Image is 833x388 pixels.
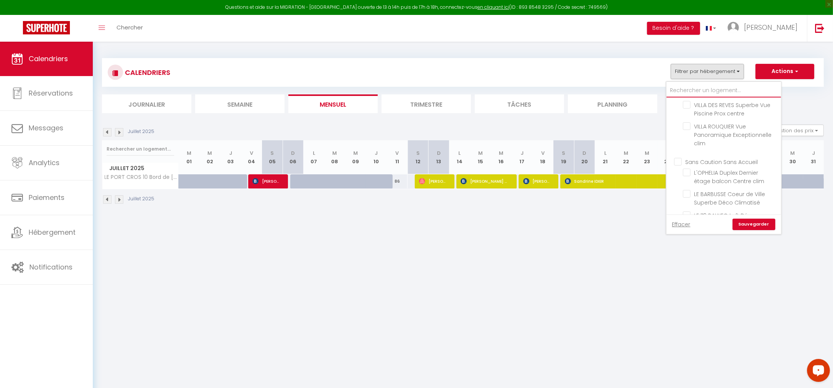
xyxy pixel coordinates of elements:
li: Tâches [475,94,564,113]
th: 17 [512,140,533,174]
abbr: J [375,149,378,157]
h3: CALENDRIERS [123,64,170,81]
th: 09 [345,140,366,174]
abbr: J [812,149,815,157]
span: Sandrine IDIER [565,174,696,188]
abbr: J [229,149,232,157]
abbr: M [499,149,503,157]
abbr: S [562,149,565,157]
abbr: L [458,149,461,157]
li: Planning [568,94,657,113]
th: 21 [595,140,616,174]
abbr: M [624,149,628,157]
th: 04 [241,140,262,174]
span: Réservations [29,88,73,98]
abbr: L [604,149,607,157]
p: Juillet 2025 [128,195,154,203]
th: 13 [429,140,450,174]
th: 08 [324,140,345,174]
th: 01 [179,140,200,174]
span: VILLA DES REVES Superbe Vue Piscine Prox centre [694,101,771,117]
abbr: M [332,149,337,157]
span: Notifications [29,262,73,272]
span: Calendriers [29,54,68,63]
abbr: V [395,149,399,157]
th: 22 [616,140,637,174]
a: en cliquant ici [477,4,509,10]
abbr: S [270,149,274,157]
span: LE BARBUSSE Coeur de Ville Superbe Déco Climatisé [694,190,765,206]
span: Chercher [116,23,143,31]
abbr: J [521,149,524,157]
span: Hébergement [29,227,76,237]
th: 14 [449,140,470,174]
abbr: S [416,149,420,157]
span: [PERSON_NAME] [419,174,446,188]
th: 23 [637,140,658,174]
a: Effacer [672,220,691,229]
img: logout [815,23,825,33]
abbr: V [541,149,545,157]
span: L'OPHELIA Duplex Dernier étage balcon Centre clim [694,169,765,185]
abbr: M [353,149,358,157]
a: Sauvegarder [733,219,775,230]
abbr: M [478,149,483,157]
th: 19 [553,140,574,174]
th: 11 [387,140,408,174]
a: ... [PERSON_NAME] [722,15,807,42]
span: [PERSON_NAME] Contemporaine [461,174,509,188]
span: Juillet 2025 [102,163,178,174]
th: 03 [220,140,241,174]
th: 31 [803,140,824,174]
img: ... [728,22,739,33]
li: Semaine [195,94,285,113]
th: 30 [782,140,803,174]
div: Filtrer par hébergement [666,81,782,235]
abbr: V [250,149,253,157]
input: Rechercher un logement... [666,84,781,97]
span: Analytics [29,158,60,167]
th: 12 [408,140,429,174]
li: Journalier [102,94,191,113]
div: 86 [387,174,408,188]
th: 15 [470,140,491,174]
th: 06 [283,140,304,174]
button: Actions [755,64,814,79]
span: VILLA ROUQUIER Vue Panoramique Exceptionnelle clim [694,123,772,147]
abbr: D [291,149,295,157]
span: [PERSON_NAME] [252,174,280,188]
button: Filtrer par hébergement [671,64,744,79]
th: 10 [366,140,387,174]
li: Trimestre [382,94,471,113]
abbr: L [313,149,315,157]
th: 02 [199,140,220,174]
span: Paiements [29,193,65,202]
abbr: M [207,149,212,157]
iframe: LiveChat chat widget [801,356,833,388]
input: Rechercher un logement... [107,142,174,156]
span: [PERSON_NAME] [523,174,551,188]
p: Juillet 2025 [128,128,154,135]
th: 05 [262,140,283,174]
span: Messages [29,123,63,133]
abbr: M [790,149,795,157]
abbr: D [437,149,441,157]
th: 16 [491,140,512,174]
th: 18 [532,140,553,174]
img: Super Booking [23,21,70,34]
abbr: D [582,149,586,157]
a: Chercher [111,15,149,42]
button: Besoin d'aide ? [647,22,700,35]
th: 24 [657,140,678,174]
abbr: M [645,149,649,157]
span: [PERSON_NAME] [744,23,797,32]
abbr: M [187,149,191,157]
li: Mensuel [288,94,378,113]
button: Gestion des prix [767,125,824,136]
th: 20 [574,140,595,174]
th: 07 [304,140,325,174]
span: LE PORT CROS 10 Bord de [GEOGRAPHIC_DATA] Clim [104,174,180,180]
